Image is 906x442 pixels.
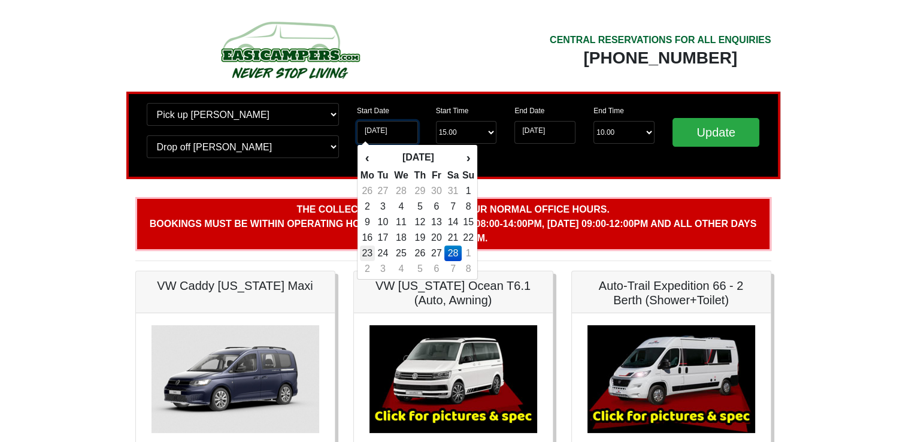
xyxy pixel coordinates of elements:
[391,214,411,230] td: 11
[429,214,445,230] td: 13
[375,183,391,199] td: 27
[411,183,429,199] td: 29
[550,47,771,69] div: [PHONE_NUMBER]
[514,105,544,116] label: End Date
[584,278,759,307] h5: Auto-Trail Expedition 66 - 2 Berth (Shower+Toilet)
[411,261,429,277] td: 5
[411,199,429,214] td: 5
[176,17,404,83] img: campers-checkout-logo.png
[444,214,462,230] td: 14
[151,325,319,433] img: VW Caddy California Maxi
[444,246,462,261] td: 28
[550,33,771,47] div: CENTRAL RESERVATIONS FOR ALL ENQUIRIES
[672,118,760,147] input: Update
[150,204,756,243] b: The collection time is outside our normal office hours. Bookings must be within operating hours w...
[429,246,445,261] td: 27
[391,230,411,246] td: 18
[444,230,462,246] td: 21
[462,199,475,214] td: 8
[375,199,391,214] td: 3
[375,168,391,183] th: Tu
[360,230,375,246] td: 16
[514,121,575,144] input: Return Date
[357,121,418,144] input: Start Date
[411,168,429,183] th: Th
[391,183,411,199] td: 28
[375,214,391,230] td: 10
[391,168,411,183] th: We
[462,230,475,246] td: 22
[429,168,445,183] th: Fr
[411,230,429,246] td: 19
[391,261,411,277] td: 4
[357,105,389,116] label: Start Date
[360,183,375,199] td: 26
[375,230,391,246] td: 17
[360,168,375,183] th: Mo
[462,261,475,277] td: 8
[462,246,475,261] td: 1
[375,147,462,168] th: [DATE]
[391,199,411,214] td: 4
[429,261,445,277] td: 6
[444,168,462,183] th: Sa
[360,214,375,230] td: 9
[411,214,429,230] td: 12
[462,214,475,230] td: 15
[429,183,445,199] td: 30
[462,168,475,183] th: Su
[375,246,391,261] td: 24
[593,105,624,116] label: End Time
[444,261,462,277] td: 7
[360,147,375,168] th: ‹
[375,261,391,277] td: 3
[148,278,323,293] h5: VW Caddy [US_STATE] Maxi
[360,261,375,277] td: 2
[360,199,375,214] td: 2
[587,325,755,433] img: Auto-Trail Expedition 66 - 2 Berth (Shower+Toilet)
[391,246,411,261] td: 25
[436,105,469,116] label: Start Time
[429,230,445,246] td: 20
[411,246,429,261] td: 26
[366,278,541,307] h5: VW [US_STATE] Ocean T6.1 (Auto, Awning)
[462,147,475,168] th: ›
[429,199,445,214] td: 6
[360,246,375,261] td: 23
[444,183,462,199] td: 31
[369,325,537,433] img: VW California Ocean T6.1 (Auto, Awning)
[444,199,462,214] td: 7
[462,183,475,199] td: 1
